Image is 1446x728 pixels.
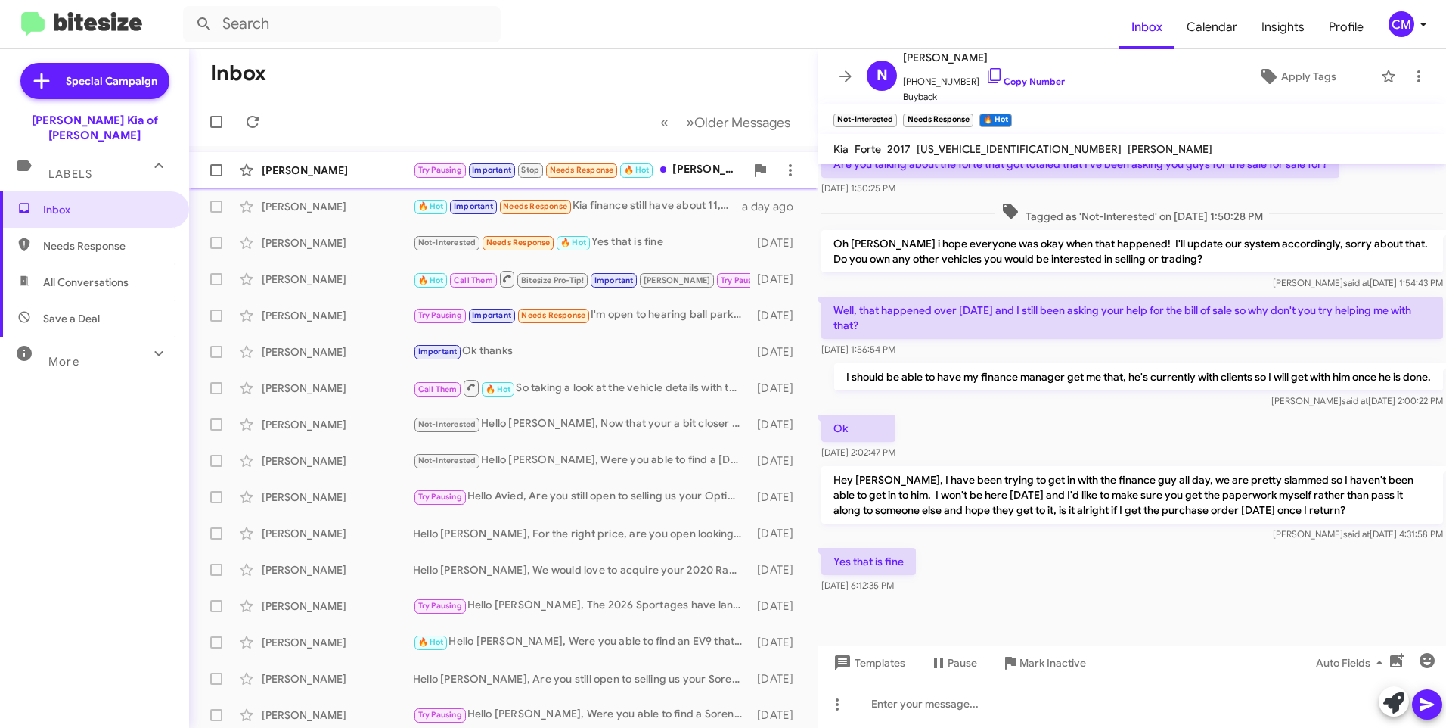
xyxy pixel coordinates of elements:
div: Hello [PERSON_NAME], Were you able to find a Sorento that fit your needs? [413,706,750,723]
span: said at [1342,395,1368,406]
button: Apply Tags [1220,63,1373,90]
div: [PERSON_NAME] we will be at [GEOGRAPHIC_DATA] around 10am [413,161,745,179]
p: Yes that is fine [821,548,916,575]
div: Hello [PERSON_NAME], We would love to acquire your 2020 Ram 1500 for our pre owned lot. For the r... [413,562,750,577]
div: I'm open to hearing ball park numbers [413,306,750,324]
button: Auto Fields [1304,649,1401,677]
a: Insights [1249,5,1317,49]
span: 🔥 Hot [418,201,444,211]
button: Templates [818,649,917,677]
div: Hello Avied, Are you still open to selling us your Optima for the right price? [413,488,750,506]
span: Inbox [43,202,172,217]
span: 🔥 Hot [486,384,511,394]
a: Special Campaign [20,63,169,99]
div: [PERSON_NAME] [262,671,413,686]
div: Hello [PERSON_NAME], For the right price, are you open looking to sell your Sportage? [413,526,750,541]
a: Profile [1317,5,1376,49]
p: Oh [PERSON_NAME] i hope everyone was okay when that happened! I'll update our system accordingly,... [821,230,1443,272]
small: 🔥 Hot [979,114,1012,127]
span: [US_VEHICLE_IDENTIFICATION_NUMBER] [917,142,1122,156]
button: CM [1376,11,1429,37]
div: [PERSON_NAME] [262,490,413,505]
div: [PERSON_NAME] [262,199,413,214]
div: Ok thanks [413,343,750,360]
span: Try Pausing [418,601,462,611]
span: [DATE] 2:02:47 PM [821,446,895,458]
div: a day ago [742,199,805,214]
span: [PERSON_NAME] [644,275,711,285]
span: Try Pausing [418,310,462,320]
a: Calendar [1174,5,1249,49]
span: Call Them [418,384,458,394]
div: [DATE] [750,381,805,396]
div: [DATE] [750,235,805,250]
div: [PERSON_NAME] [262,562,413,577]
small: Needs Response [903,114,973,127]
input: Search [183,6,501,42]
div: [DATE] [750,344,805,359]
p: Hey [PERSON_NAME], I have been trying to get in with the finance guy all day, we are pretty slamm... [821,466,1443,524]
div: [PERSON_NAME] [262,308,413,323]
span: Important [594,275,634,285]
span: All Conversations [43,275,129,290]
span: [PERSON_NAME] [DATE] 4:31:58 PM [1273,528,1443,540]
div: [PERSON_NAME] [262,235,413,250]
span: Needs Response [550,165,614,175]
span: 🔥 Hot [418,275,444,285]
h1: Inbox [210,61,266,86]
span: « [660,113,669,132]
span: Try Pausing [418,492,462,502]
div: [PERSON_NAME] [262,344,413,359]
div: [DATE] [750,708,805,723]
span: Kia [833,142,849,156]
div: [PERSON_NAME] [262,635,413,650]
span: Templates [830,649,905,677]
div: CM [1389,11,1414,37]
div: Hello [PERSON_NAME], Now that your a bit closer to your lease end, would you consider an early up... [413,415,750,433]
span: [PERSON_NAME] [1128,142,1212,156]
div: [DATE] [750,526,805,541]
span: Labels [48,167,92,181]
div: [PERSON_NAME] [262,272,413,287]
span: Not-Interested [418,238,476,247]
div: Hello [PERSON_NAME], Were you able to find an EV9 that fit your needs? [413,633,750,651]
span: [PERSON_NAME] [903,48,1065,67]
div: [PERSON_NAME] [262,599,413,614]
div: [DATE] [750,308,805,323]
span: Auto Fields [1316,649,1389,677]
span: [PERSON_NAME] [DATE] 2:00:22 PM [1271,395,1443,406]
span: Buyback [903,89,1065,104]
div: [PERSON_NAME] [262,708,413,723]
span: Save a Deal [43,311,100,326]
span: Pause [948,649,977,677]
div: [PERSON_NAME] [262,381,413,396]
span: Older Messages [694,114,790,131]
button: Previous [651,107,678,138]
span: Special Campaign [66,73,157,89]
span: Inbox [1119,5,1174,49]
span: Mark Inactive [1019,649,1086,677]
span: Not-Interested [418,419,476,429]
div: [DATE] [750,417,805,432]
span: Important [472,165,511,175]
div: Kia finance still have about 11,000 left on loan. Miles I have yo check. [413,198,742,215]
div: [DATE] [750,562,805,577]
div: [DATE] [750,453,805,468]
div: [PERSON_NAME] [262,526,413,541]
div: So taking a look at the vehicle details with the appraiser, it looks like we would be able to tra... [413,378,750,397]
button: Pause [917,649,989,677]
div: Sounds good just let me know when works best for you! [413,269,750,288]
span: Try Pausing [418,165,462,175]
span: » [686,113,694,132]
span: Call Them [454,275,493,285]
span: Tagged as 'Not-Interested' on [DATE] 1:50:28 PM [995,202,1269,224]
span: Needs Response [486,238,551,247]
span: 🔥 Hot [624,165,650,175]
div: [DATE] [750,599,805,614]
nav: Page navigation example [652,107,799,138]
span: Forte [855,142,881,156]
span: Try Pausing [418,710,462,720]
span: said at [1343,528,1370,540]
